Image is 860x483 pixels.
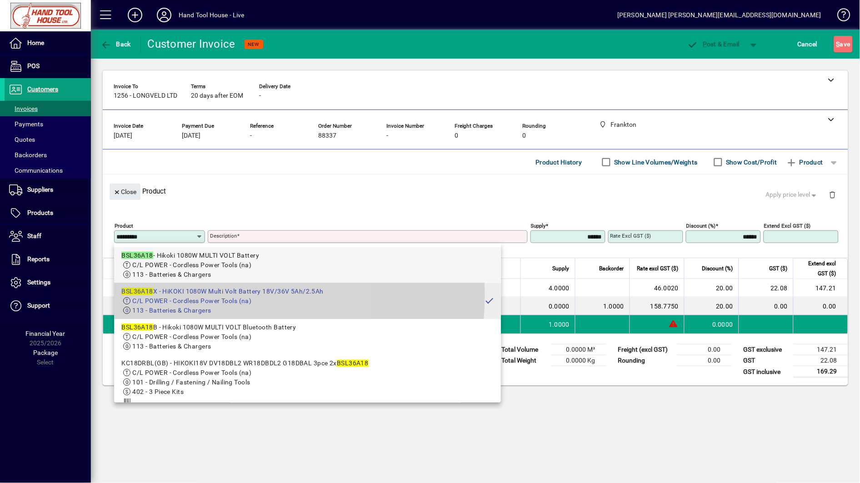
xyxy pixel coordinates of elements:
td: 20.00 [684,279,739,297]
div: Product [103,174,848,208]
span: Back [100,40,131,48]
span: Home [27,39,44,46]
span: Rate excl GST ($) [637,264,679,274]
button: Profile [150,7,179,23]
span: 0 [523,132,526,139]
button: Add [120,7,150,23]
div: Hand Tool House - Live [179,8,245,22]
td: 20.00 [684,297,739,315]
mat-label: Description [210,233,237,239]
button: Cancel [795,36,820,52]
span: Item [138,264,149,274]
span: Suppliers [27,186,53,193]
a: Settings [5,271,91,294]
app-page-header-button: Close [107,187,143,195]
div: 158.7750 [635,302,679,311]
button: Product History [532,154,586,170]
span: Frankton [180,283,190,293]
span: 1.0000 [604,302,625,311]
a: Quotes [5,132,91,147]
button: Close [110,184,140,200]
a: Knowledge Base [830,2,849,31]
span: 0 [455,132,458,139]
td: 0.00 [793,297,848,315]
span: S [836,40,840,48]
span: 1256 - LONGVELD LTD [114,92,177,100]
span: 1.0000 [549,320,570,329]
app-page-header-button: Back [91,36,141,52]
a: Products [5,202,91,224]
span: Extend excl GST ($) [799,259,836,279]
span: 20 days after EOM [191,92,243,100]
td: 0.0000 Kg [552,355,606,366]
a: Payments [5,116,91,132]
span: Frankton [180,301,190,311]
mat-label: Supply [531,223,546,229]
span: Settings [27,279,50,286]
td: 0.0000 M³ [552,344,606,355]
td: 0.0000 [684,315,739,334]
span: Description [217,264,245,274]
td: 169.29 [794,366,848,378]
a: Invoices [5,101,91,116]
div: Customer Invoice [148,37,235,51]
div: 46.0020 [635,284,679,293]
span: P [703,40,707,48]
button: Save [834,36,853,52]
span: - [386,132,388,139]
button: Post & Email [683,36,745,52]
span: Package [33,349,58,356]
span: Frankton [196,319,206,329]
span: 0.0000 [549,302,570,311]
a: Suppliers [5,179,91,201]
a: Backorders [5,147,91,163]
td: Rounding [614,355,677,366]
span: Invoices [9,105,38,112]
span: NEW [248,41,260,47]
span: Cancel [798,37,818,51]
span: ost & Email [687,40,740,48]
span: - [250,132,252,139]
mat-label: Discount (%) [686,223,716,229]
button: Apply price level [762,187,822,203]
td: 147.21 [794,344,848,355]
span: Staff [27,232,41,239]
button: Delete [822,184,844,205]
mat-label: Extend excl GST ($) [764,223,811,229]
td: GST inclusive [739,366,794,378]
span: 88337 [318,132,336,139]
td: Total Volume [497,344,552,355]
td: GST exclusive [739,344,794,355]
div: [PERSON_NAME] [PERSON_NAME][EMAIL_ADDRESS][DOMAIN_NAME] [617,8,821,22]
a: POS [5,55,91,78]
span: - [259,92,261,100]
span: Apply price level [766,190,819,199]
span: Communications [9,167,63,174]
div: GAL18V-40 [138,302,171,311]
td: Freight (excl GST) [614,344,677,355]
label: Show Cost/Profit [725,158,777,167]
span: 4.0000 [549,284,570,293]
button: Back [98,36,133,52]
div: EC10HD [138,284,162,293]
app-page-header-button: Delete [822,190,844,199]
span: Discount (%) [702,264,733,274]
td: 0.00 [677,355,732,366]
td: 0.00 [677,344,732,355]
span: Customers [27,85,58,93]
span: Payments [9,120,43,128]
td: 0.00 [739,297,793,315]
mat-label: Rate excl GST ($) [610,233,651,239]
td: 147.21 [793,279,848,297]
label: Show Line Volumes/Weights [613,158,698,167]
span: GST ($) [770,264,788,274]
span: BOSCH RAPID CHARGER [217,302,290,311]
span: POS [27,62,40,70]
span: Products [27,209,53,216]
a: Home [5,32,91,55]
span: Quotes [9,136,35,143]
span: Reports [27,255,50,263]
span: Close [113,184,137,199]
span: [DATE] [114,132,132,139]
a: Support [5,294,91,317]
